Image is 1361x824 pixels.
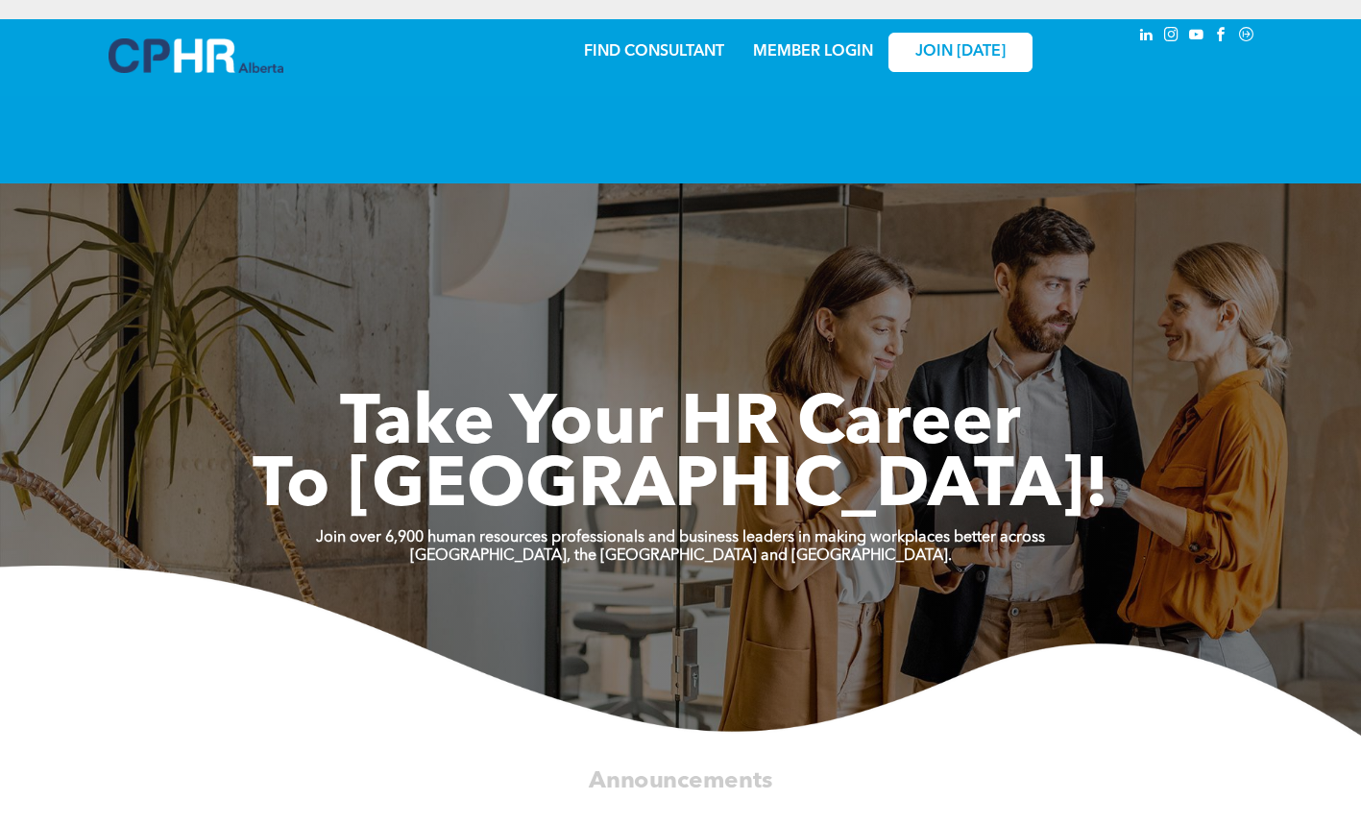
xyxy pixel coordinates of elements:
a: facebook [1211,24,1232,50]
strong: Join over 6,900 human resources professionals and business leaders in making workplaces better ac... [316,530,1045,545]
a: JOIN [DATE] [888,33,1033,72]
img: A blue and white logo for cp alberta [109,38,283,73]
a: linkedin [1136,24,1157,50]
strong: [GEOGRAPHIC_DATA], the [GEOGRAPHIC_DATA] and [GEOGRAPHIC_DATA]. [410,548,952,564]
a: MEMBER LOGIN [753,44,873,60]
a: FIND CONSULTANT [584,44,724,60]
a: youtube [1186,24,1207,50]
a: instagram [1161,24,1182,50]
a: Social network [1236,24,1257,50]
span: JOIN [DATE] [915,43,1006,61]
span: To [GEOGRAPHIC_DATA]! [253,453,1109,522]
span: Announcements [589,769,772,792]
span: Take Your HR Career [340,391,1021,460]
